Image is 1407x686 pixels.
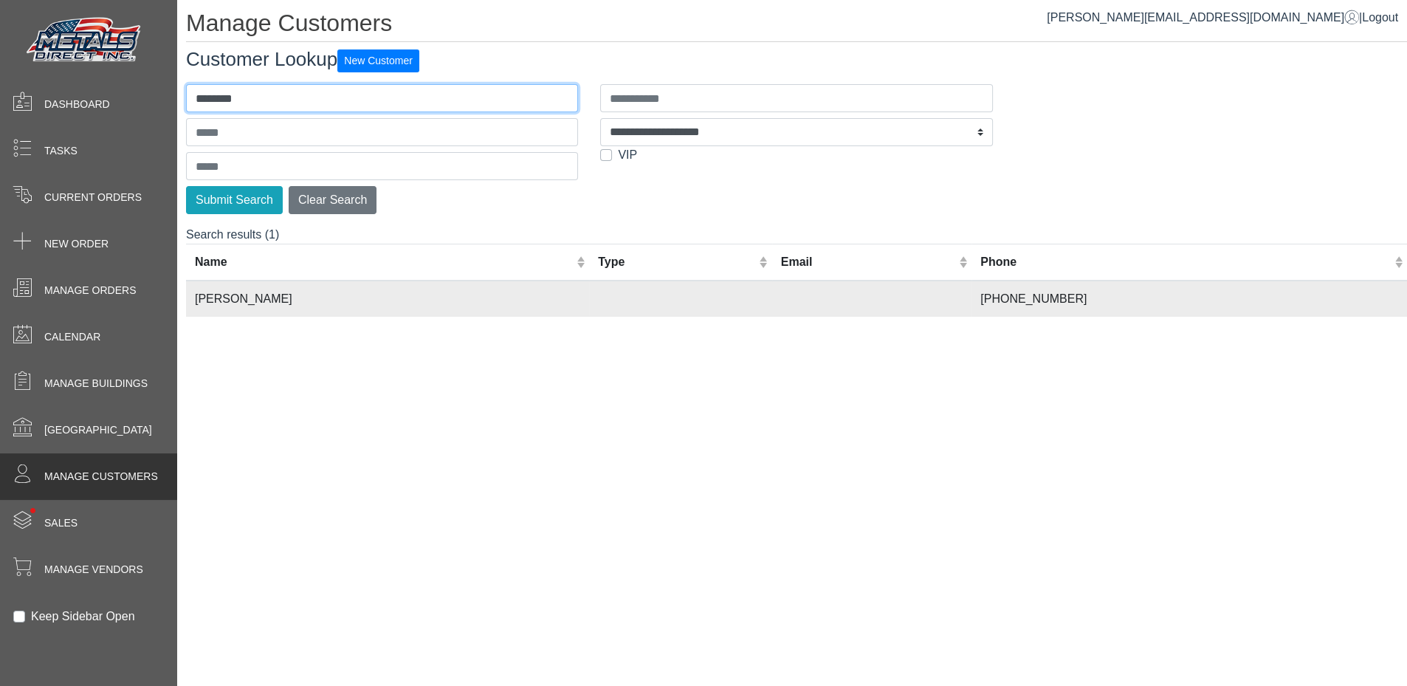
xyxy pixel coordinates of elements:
div: Phone [980,253,1390,271]
a: [PERSON_NAME][EMAIL_ADDRESS][DOMAIN_NAME] [1047,11,1359,24]
span: • [14,487,52,535]
button: Submit Search [186,186,283,214]
span: Manage Buildings [44,376,148,391]
td: [PERSON_NAME] [186,281,589,317]
label: Keep Sidebar Open [31,608,135,625]
span: Tasks [44,143,78,159]
h3: Customer Lookup [186,48,1407,72]
button: New Customer [337,49,419,72]
span: Manage Orders [44,283,136,298]
span: New Order [44,236,109,252]
span: Manage Customers [44,469,158,484]
td: [PHONE_NUMBER] [971,281,1407,317]
span: Logout [1362,11,1398,24]
div: Type [598,253,755,271]
span: Current Orders [44,190,142,205]
div: Search results (1) [186,226,1407,317]
span: Manage Vendors [44,562,143,577]
span: [GEOGRAPHIC_DATA] [44,422,152,438]
label: VIP [618,146,637,164]
div: | [1047,9,1398,27]
h1: Manage Customers [186,9,1407,42]
div: Email [781,253,955,271]
div: Name [195,253,573,271]
span: Dashboard [44,97,110,112]
a: New Customer [337,48,419,70]
span: Calendar [44,329,100,345]
span: Sales [44,515,78,531]
img: Metals Direct Inc Logo [22,13,148,68]
button: Clear Search [289,186,376,214]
